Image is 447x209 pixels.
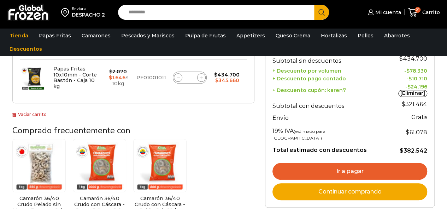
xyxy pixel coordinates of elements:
[215,77,239,84] bdi: 345.660
[399,55,403,62] span: $
[133,59,170,96] td: PF01001011
[354,29,377,42] a: Pollos
[185,73,195,82] input: Product quantity
[72,6,105,11] div: Enviar a
[402,101,427,107] bdi: 321.464
[400,147,404,154] span: $
[272,183,427,200] a: Continuar comprando
[406,68,427,74] bdi: 78.330
[109,68,112,75] span: $
[12,112,47,117] a: Vaciar carrito
[398,90,427,97] a: [Eliminar]
[214,72,240,78] bdi: 434.700
[109,68,127,75] bdi: 2.070
[272,129,325,141] small: (estimado para [GEOGRAPHIC_DATA])
[109,74,125,81] bdi: 1.646
[53,66,97,90] a: Papas Fritas 10x10mm - Corte Bastón - Caja 10 kg
[399,55,427,62] bdi: 434.700
[272,97,376,111] th: Subtotal con descuentos
[400,147,427,154] bdi: 382.542
[12,125,130,136] span: Comprado frecuentemente con
[376,66,427,74] td: -
[376,74,427,82] td: -
[103,59,133,96] td: × 10kg
[366,5,401,19] a: Mi cuenta
[408,75,427,82] bdi: 10.710
[272,29,314,42] a: Queso Crema
[182,29,229,42] a: Pulpa de Frutas
[407,84,427,90] span: 24.196
[214,72,217,78] span: $
[408,75,412,82] span: $
[35,29,75,42] a: Papas Fritas
[215,77,218,84] span: $
[72,11,105,18] div: DESPACHO 2
[272,74,376,82] th: + Descuento pago contado
[272,123,376,141] th: 19% IVA
[406,129,427,136] span: 61.078
[272,82,376,97] th: + Descuento cupón: karen7
[6,42,46,56] a: Descuentos
[233,29,269,42] a: Appetizers
[374,9,401,16] span: Mi cuenta
[272,66,376,74] th: + Descuento por volumen
[61,6,72,18] img: address-field-icon.svg
[376,82,427,97] td: -
[411,114,427,121] strong: Gratis
[272,141,376,155] th: Total estimado con descuentos
[272,163,427,180] a: Ir a pagar
[407,84,411,90] span: $
[118,29,178,42] a: Pescados y Mariscos
[109,74,112,81] span: $
[408,4,440,21] a: 21 Carrito
[78,29,114,42] a: Camarones
[415,7,420,13] span: 21
[402,101,405,107] span: $
[272,52,376,66] th: Subtotal sin descuentos
[6,29,32,42] a: Tienda
[406,129,410,136] span: $
[381,29,413,42] a: Abarrotes
[317,29,351,42] a: Hortalizas
[406,68,410,74] span: $
[314,5,329,20] button: Search button
[420,9,440,16] span: Carrito
[272,111,376,123] th: Envío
